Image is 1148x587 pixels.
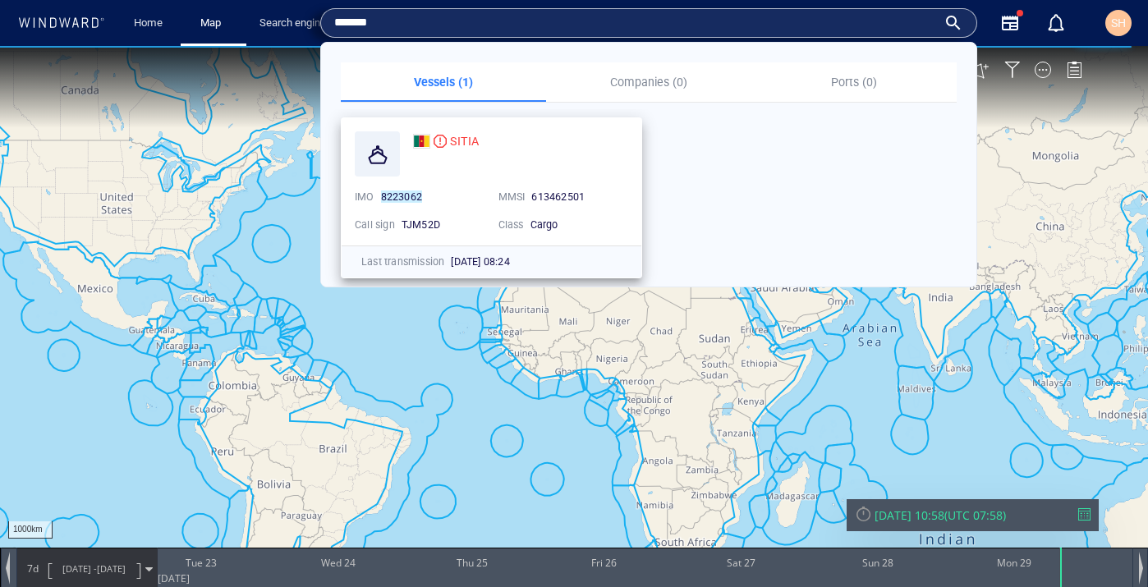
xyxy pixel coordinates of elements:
[450,135,479,148] span: SITIA
[531,190,585,203] span: 613462501
[948,461,1003,477] span: UTC 07:58
[187,9,240,38] button: Map
[1004,16,1021,32] div: Filter
[355,190,374,204] p: IMO
[361,255,444,269] p: Last transmission
[413,131,479,151] a: SITIA
[940,16,958,34] div: Map Tools
[530,218,629,232] div: Cargo
[355,218,395,232] p: Call sign
[253,9,333,38] a: Search engine
[8,475,53,493] div: 1000km
[402,218,440,231] span: TJM52D
[600,16,623,39] div: Click to show unselected vessels
[186,502,217,528] div: Tue 23
[855,459,872,476] div: Reset Time
[5,501,77,520] a: Mapbox logo
[158,525,190,543] div: [DATE]
[1059,502,1060,541] div: Current time: Mon Sep 29 2025 10:58:23 GMT+0300 (Israel Daylight Time)
[761,72,947,92] p: Ports (0)
[127,9,169,38] a: Home
[62,516,97,529] span: [DATE] -
[1003,461,1006,477] span: )
[971,16,990,34] button: Create an AOI.
[194,9,233,38] a: Map
[875,461,944,477] div: [DATE] 10:58
[21,516,44,530] span: Path Length
[451,255,509,268] span: [DATE] 08:24
[944,461,948,477] span: (
[1111,16,1126,30] span: SH
[727,502,755,528] div: Sat 27
[321,502,356,528] div: Wed 24
[1066,16,1082,32] div: Legend
[450,131,479,151] span: SITIA
[1035,16,1051,32] div: Map Display
[381,190,422,203] mark: 8223062
[556,72,742,92] p: Companies (0)
[1078,513,1136,575] iframe: Chat
[855,461,1091,477] div: [DATE] 10:58(UTC 07:58)
[1046,13,1066,33] div: Notification center
[498,190,526,204] p: MMSI
[457,502,488,528] div: Thu 25
[591,502,617,528] div: Fri 26
[97,516,126,529] span: [DATE]
[1059,502,1078,541] div: Time: Mon Sep 29 2025 10:58:23 GMT+0300 (Israel Daylight Time)
[997,502,1031,528] div: Mon 29
[17,502,157,543] div: 7d[DATE] -[DATE]
[498,218,524,232] p: Class
[862,502,893,528] div: Sun 28
[351,72,536,92] p: Vessels (1)
[434,135,447,148] div: High risk
[1102,7,1135,39] button: SH
[122,9,174,38] button: Home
